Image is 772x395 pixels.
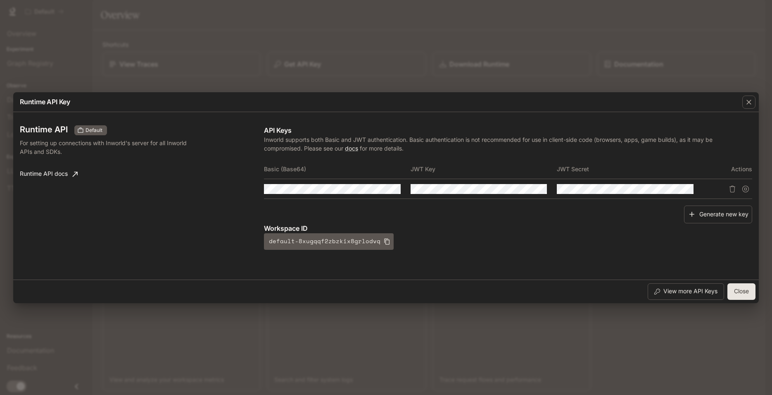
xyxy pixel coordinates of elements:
[726,182,739,196] button: Delete API key
[264,125,752,135] p: API Keys
[264,159,411,179] th: Basic (Base64)
[74,125,107,135] div: These keys will apply to your current workspace only
[727,283,755,300] button: Close
[703,159,752,179] th: Actions
[684,206,752,223] button: Generate new key
[82,127,106,134] span: Default
[557,159,703,179] th: JWT Secret
[17,166,81,182] a: Runtime API docs
[648,283,724,300] button: View more API Keys
[264,233,394,250] button: default-8xugqqf2zbzkix8grlodvq
[264,135,752,153] p: Inworld supports both Basic and JWT authentication. Basic authentication is not recommended for u...
[20,125,68,134] h3: Runtime API
[411,159,557,179] th: JWT Key
[20,139,198,156] p: For setting up connections with Inworld's server for all Inworld APIs and SDKs.
[20,97,70,107] p: Runtime API Key
[264,223,752,233] p: Workspace ID
[345,145,358,152] a: docs
[739,182,752,196] button: Suspend API key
